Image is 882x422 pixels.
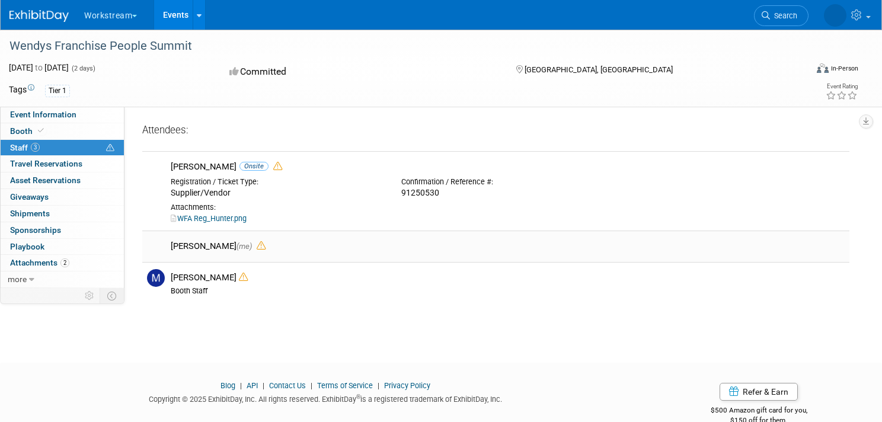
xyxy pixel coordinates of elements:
span: Giveaways [10,192,49,202]
span: Shipments [10,209,50,218]
span: | [260,381,267,390]
a: Travel Reservations [1,156,124,172]
a: Refer & Earn [720,383,798,401]
div: Copyright © 2025 ExhibitDay, Inc. All rights reserved. ExhibitDay is a registered trademark of Ex... [9,391,641,405]
span: [DATE] [DATE] [9,63,69,72]
i: Double-book Warning! [239,273,248,282]
span: 2 [60,258,69,267]
span: Search [770,11,797,20]
span: (me) [237,242,252,251]
a: Playbook [1,239,124,255]
div: Tier 1 [45,85,70,97]
img: ExhibitDay [9,10,69,22]
div: Confirmation / Reference #: [401,177,614,187]
a: Booth [1,123,124,139]
div: Supplier/Vendor [171,188,384,199]
i: Double-book Warning! [257,241,266,250]
div: Attachments: [171,203,845,212]
a: Blog [220,381,235,390]
div: Event Rating [826,84,858,89]
a: Terms of Service [317,381,373,390]
img: Lianna Louie [824,4,846,27]
a: Contact Us [269,381,306,390]
a: Sponsorships [1,222,124,238]
div: [PERSON_NAME] [171,272,845,283]
span: Staff [10,143,40,152]
img: M.jpg [147,269,165,287]
span: more [8,274,27,284]
sup: ® [356,394,360,400]
div: Registration / Ticket Type: [171,177,384,187]
a: WFA Reg_Hunter.png [171,214,247,223]
div: [PERSON_NAME] [171,241,845,252]
a: Staff3 [1,140,124,156]
div: [PERSON_NAME] [171,161,845,172]
div: 91250530 [401,188,614,199]
span: | [375,381,382,390]
div: Booth Staff [171,286,845,296]
span: Event Information [10,110,76,119]
td: Toggle Event Tabs [100,288,124,303]
a: more [1,271,124,287]
a: API [247,381,258,390]
span: Booth [10,126,46,136]
a: Event Information [1,107,124,123]
td: Personalize Event Tab Strip [79,288,100,303]
a: Shipments [1,206,124,222]
a: Privacy Policy [384,381,430,390]
span: [GEOGRAPHIC_DATA], [GEOGRAPHIC_DATA] [525,65,673,74]
a: Asset Reservations [1,172,124,188]
span: | [308,381,315,390]
span: (2 days) [71,65,95,72]
span: Sponsorships [10,225,61,235]
span: | [237,381,245,390]
span: Travel Reservations [10,159,82,168]
a: Attachments2 [1,255,124,271]
span: Attachments [10,258,69,267]
div: Wendys Franchise People Summit [5,36,786,57]
td: Tags [9,84,34,97]
div: Committed [226,62,497,82]
img: Format-Inperson.png [817,63,829,73]
span: 3 [31,143,40,152]
a: Search [754,5,808,26]
div: Event Format [731,62,858,79]
span: Asset Reservations [10,175,81,185]
span: Potential Scheduling Conflict -- at least one attendee is tagged in another overlapping event. [106,143,114,154]
div: Attendees: [142,123,849,139]
i: Booth reservation complete [38,127,44,134]
div: In-Person [830,64,858,73]
span: Playbook [10,242,44,251]
i: Double-book Warning! [273,162,282,171]
a: Giveaways [1,189,124,205]
span: to [33,63,44,72]
span: Onsite [239,162,269,171]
